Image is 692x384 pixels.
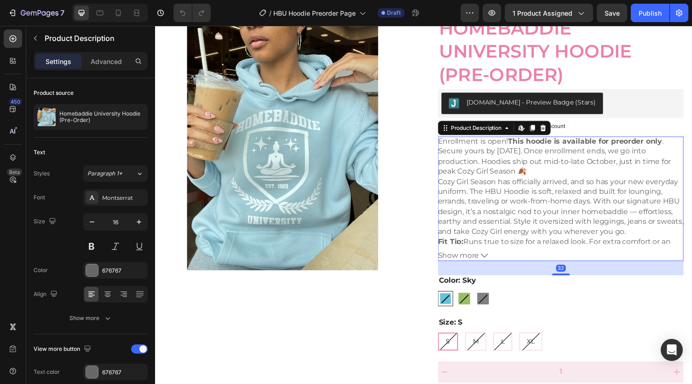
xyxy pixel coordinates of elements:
legend: Color: Sky [290,256,330,268]
span: Paragraph 1* [87,169,122,178]
p: No discount [391,99,421,107]
img: Judgeme.png [301,74,312,85]
button: Judge.me - Preview Badge (Stars) [294,69,460,91]
span: HBU Hoodie Preorder Page [273,8,356,18]
div: [DOMAIN_NAME] - Preview Badge (Stars) [320,74,453,84]
div: Align [34,288,59,301]
button: Show more [290,232,543,241]
div: 676767 [102,267,145,275]
span: S [299,320,303,328]
button: Publish [631,4,669,22]
span: XL [382,320,390,328]
div: Publish [639,8,662,18]
span: / [269,8,271,18]
strong: This hoodie is available for preorder only [363,114,521,123]
div: $45.00 [291,97,323,110]
div: Font [34,193,45,202]
div: Text color [34,368,60,376]
div: Text [34,148,45,157]
input: quantity [304,345,529,367]
div: Open Intercom Messenger [661,339,683,361]
span: 1 product assigned [513,8,572,18]
p: Product Description [45,33,144,44]
legend: Size: S [290,299,317,311]
div: Montserrat [102,194,145,202]
div: Undo/Redo [173,4,211,22]
p: Runs true to size for a relaxed look. For extra comfort or an oversized fit, go up one size. [290,217,530,236]
strong: Fit Tip: [290,217,317,226]
div: Beta [7,169,22,176]
button: 7 [4,4,69,22]
img: product feature img [37,108,56,126]
span: L [355,320,359,328]
span: Draft [387,9,401,17]
button: Paragraph 1* [83,165,148,182]
button: Save [597,4,627,22]
div: Show more [69,314,112,323]
div: Product source [34,89,74,97]
button: Show more [34,310,148,326]
p: Cozy Girl Season has officially arrived, and so has your new everyday uniform. The HBU Hoodie is ... [290,156,543,216]
div: Styles [34,169,50,178]
div: 32 [412,245,422,253]
p: Enrollment is open! . Secure yours by [DATE]. Once enrollment ends, we go into production. Hoodie... [290,114,530,154]
div: Size [34,215,58,228]
p: 7 [60,7,64,18]
span: Save [605,9,620,17]
div: Product Description [302,101,358,109]
div: View more button [34,343,93,355]
span: M [326,320,332,328]
p: Settings [46,57,71,66]
p: Advanced [91,57,122,66]
div: 676767 [102,368,145,377]
div: 450 [9,98,22,105]
iframe: Design area [155,26,692,384]
button: decrement [290,345,304,367]
button: increment [529,345,543,367]
p: Homebaddie University Hoodie (Pre-Order) [59,111,144,123]
span: Show more [290,232,333,241]
div: Color [34,266,48,274]
button: 1 product assigned [505,4,593,22]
